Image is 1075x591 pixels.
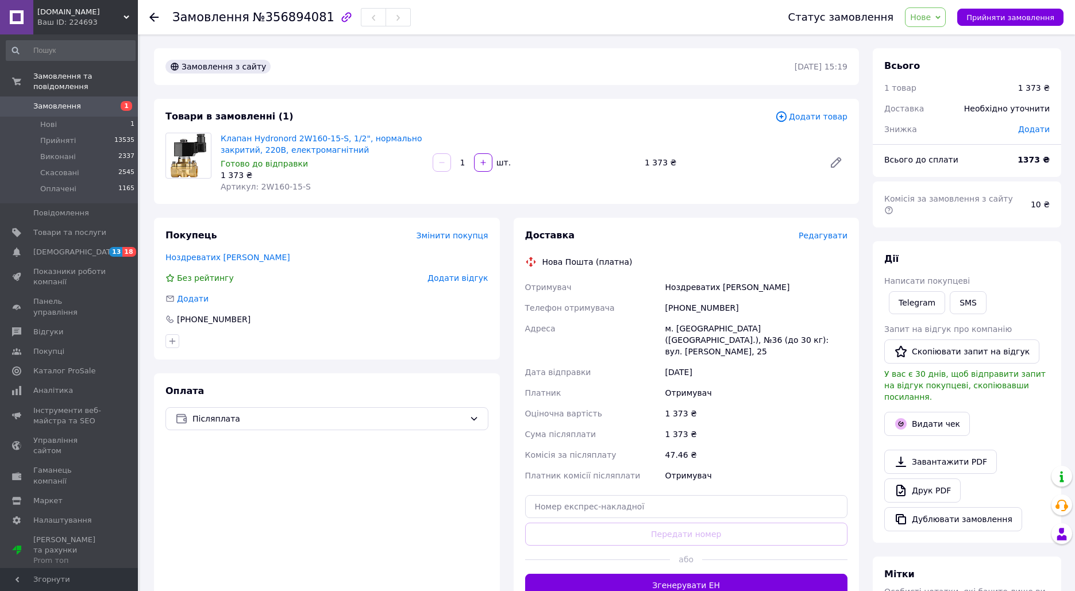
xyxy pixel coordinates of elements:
span: Прийняті [40,136,76,146]
span: Написати покупцеві [884,276,970,285]
div: Ваш ID: 224693 [37,17,138,28]
div: Статус замовлення [788,11,894,23]
div: 1 373 ₴ [1018,82,1050,94]
span: Відгуки [33,327,63,337]
div: шт. [494,157,512,168]
div: Отримувач [663,383,850,403]
span: Адреса [525,324,556,333]
span: Hot.LAND [37,7,124,17]
span: Додати товар [775,110,847,123]
span: Телефон отримувача [525,303,615,312]
span: Замовлення [33,101,81,111]
div: Необхідно уточнити [957,96,1057,121]
div: Повернутися назад [149,11,159,23]
span: 13535 [114,136,134,146]
input: Пошук [6,40,136,61]
span: №356894081 [253,10,334,24]
span: Дії [884,253,899,264]
a: Telegram [889,291,945,314]
span: 2545 [118,168,134,178]
span: Всього до сплати [884,155,958,164]
div: [PHONE_NUMBER] [176,314,252,325]
span: Повідомлення [33,208,89,218]
span: Аналітика [33,385,73,396]
span: 13 [109,247,122,257]
span: Оплата [165,385,204,396]
span: Мітки [884,569,915,580]
div: Prom топ [33,555,106,566]
span: Додати [177,294,209,303]
span: Покупець [165,230,217,241]
span: Прийняти замовлення [966,13,1054,22]
div: [DATE] [663,362,850,383]
div: 1 373 ₴ [663,403,850,424]
div: 1 373 ₴ [663,424,850,445]
div: 1 373 ₴ [221,169,423,181]
span: 1 товар [884,83,916,92]
div: 47.46 ₴ [663,445,850,465]
span: [DEMOGRAPHIC_DATA] [33,247,118,257]
span: Сума післяплати [525,430,596,439]
span: Товари в замовленні (1) [165,111,294,122]
span: Маркет [33,496,63,506]
div: м. [GEOGRAPHIC_DATA] ([GEOGRAPHIC_DATA].), №36 (до 30 кг): вул. [PERSON_NAME], 25 [663,318,850,362]
button: Скопіювати запит на відгук [884,339,1039,364]
span: Платник [525,388,561,397]
span: Виконані [40,152,76,162]
span: Покупці [33,346,64,357]
span: Скасовані [40,168,79,178]
span: Готово до відправки [221,159,308,168]
a: Завантажити PDF [884,450,997,474]
time: [DATE] 15:19 [795,62,847,71]
span: У вас є 30 днів, щоб відправити запит на відгук покупцеві, скопіювавши посилання. [884,369,1046,401]
span: Доставка [884,104,924,113]
a: Редагувати [824,151,847,174]
span: Змінити покупця [417,231,488,240]
span: Показники роботи компанії [33,266,106,287]
span: Замовлення [172,10,249,24]
b: 1373 ₴ [1018,155,1050,164]
div: 1 373 ₴ [640,154,820,171]
a: Друк PDF [884,478,961,503]
span: Нове [910,13,931,22]
span: Дата відправки [525,368,591,377]
span: Всього [884,60,920,71]
div: Отримувач [663,465,850,486]
span: або [670,554,702,565]
span: Гаманець компанії [33,465,106,486]
button: SMS [950,291,987,314]
span: Товари та послуги [33,227,106,238]
span: Нові [40,119,57,130]
div: Нова Пошта (платна) [540,256,635,268]
span: Додати [1018,125,1050,134]
button: Видати чек [884,412,970,436]
img: Клапан Hydronord 2W160-15-S, 1/2", нормально закритий, 220В, електромагнітний [170,133,207,178]
span: Оплачені [40,184,76,194]
span: Платник комісії післяплати [525,471,641,480]
span: Оціночна вартість [525,409,602,418]
span: Отримувач [525,283,572,292]
span: Інструменти веб-майстра та SEO [33,405,106,426]
span: Без рейтингу [177,273,234,283]
span: Управління сайтом [33,435,106,456]
div: 10 ₴ [1024,192,1057,217]
span: 2337 [118,152,134,162]
span: Артикул: 2W160-15-S [221,182,311,191]
span: Додати відгук [427,273,488,283]
div: Замовлення з сайту [165,60,271,74]
span: Комісія за післяплату [525,450,617,459]
span: Доставка [525,230,575,241]
div: Ноздреватих [PERSON_NAME] [663,277,850,298]
div: [PHONE_NUMBER] [663,298,850,318]
span: Післяплата [192,412,465,425]
span: 1165 [118,184,134,194]
input: Номер експрес-накладної [525,495,848,518]
span: Каталог ProSale [33,366,95,376]
button: Прийняти замовлення [957,9,1064,26]
span: Знижка [884,125,917,134]
a: Клапан Hydronord 2W160-15-S, 1/2", нормально закритий, 220В, електромагнітний [221,134,422,154]
span: [PERSON_NAME] та рахунки [33,535,106,566]
span: 1 [121,101,132,111]
span: Запит на відгук про компанію [884,325,1012,334]
span: Панель управління [33,296,106,317]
